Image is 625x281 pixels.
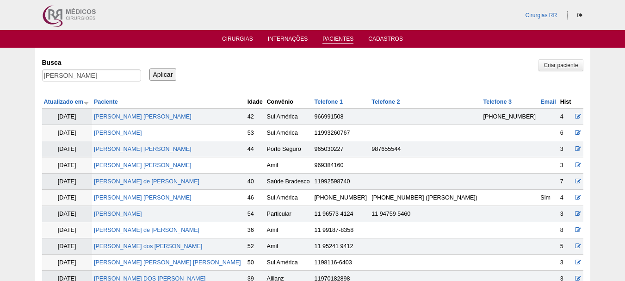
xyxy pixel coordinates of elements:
a: Telefone 3 [483,99,512,105]
a: Cirurgias RR [525,12,557,19]
td: 8 [558,222,573,238]
a: [PERSON_NAME] [94,211,142,217]
a: [PERSON_NAME] [PERSON_NAME] [94,113,192,120]
td: [DATE] [42,255,92,271]
a: [PERSON_NAME] de [PERSON_NAME] [94,178,199,185]
td: 46 [246,190,265,206]
td: [PHONE_NUMBER] ([PERSON_NAME]) [370,190,481,206]
td: 54 [246,206,265,222]
a: [PERSON_NAME] [PERSON_NAME] [94,146,192,152]
img: ordem crescente [83,100,89,106]
td: [PHONE_NUMBER] [313,190,370,206]
a: Telefone 1 [315,99,343,105]
td: 11 94759 5460 [370,206,481,222]
td: Particular [265,206,312,222]
td: 4 [558,109,573,125]
td: Sul América [265,255,312,271]
td: Sul América [265,109,312,125]
td: 987655544 [370,141,481,157]
td: [DATE] [42,125,92,141]
td: 11993260767 [313,125,370,141]
td: [DATE] [42,206,92,222]
td: Saúde Bradesco [265,174,312,190]
td: [DATE] [42,141,92,157]
td: 36 [246,222,265,238]
td: 11992598740 [313,174,370,190]
th: Convênio [265,95,312,109]
a: Paciente [94,99,118,105]
td: 966991508 [313,109,370,125]
a: Pacientes [322,36,353,44]
td: 11 99187-8358 [313,222,370,238]
a: [PERSON_NAME] de [PERSON_NAME] [94,227,199,233]
td: [DATE] [42,238,92,255]
a: Criar paciente [538,59,583,71]
td: 50 [246,255,265,271]
a: Cirurgias [222,36,253,45]
td: Sim [538,190,558,206]
td: 5 [558,238,573,255]
a: Email [540,99,556,105]
i: Sair [577,12,582,18]
td: 3 [558,206,573,222]
td: Amil [265,157,312,174]
td: 965030227 [313,141,370,157]
a: [PERSON_NAME] dos [PERSON_NAME] [94,243,202,250]
td: 11 96573 4124 [313,206,370,222]
td: 52 [246,238,265,255]
td: [DATE] [42,157,92,174]
td: [DATE] [42,109,92,125]
td: 3 [558,141,573,157]
td: 3 [558,157,573,174]
td: Porto Seguro [265,141,312,157]
td: [DATE] [42,174,92,190]
td: Sul América [265,190,312,206]
td: [DATE] [42,222,92,238]
td: 53 [246,125,265,141]
td: 3 [558,255,573,271]
td: 4 [558,190,573,206]
td: 44 [246,141,265,157]
td: 7 [558,174,573,190]
a: [PERSON_NAME] [PERSON_NAME] [PERSON_NAME] [94,259,241,266]
a: [PERSON_NAME] [PERSON_NAME] [94,194,192,201]
a: Internações [268,36,308,45]
a: [PERSON_NAME] [94,130,142,136]
td: Amil [265,238,312,255]
td: 11 95241 9412 [313,238,370,255]
td: 40 [246,174,265,190]
label: Busca [42,58,141,67]
td: Amil [265,222,312,238]
a: Cadastros [368,36,403,45]
th: Idade [246,95,265,109]
td: [PHONE_NUMBER] [482,109,539,125]
td: [DATE] [42,190,92,206]
a: Telefone 2 [371,99,400,105]
a: [PERSON_NAME] [PERSON_NAME] [94,162,192,169]
input: Digite os termos que você deseja procurar. [42,69,141,81]
a: Atualizado em [44,99,89,105]
td: 42 [246,109,265,125]
input: Aplicar [149,69,177,81]
td: Sul América [265,125,312,141]
td: 1198116-6403 [313,255,370,271]
td: 969384160 [313,157,370,174]
th: Hist [558,95,573,109]
td: 6 [558,125,573,141]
